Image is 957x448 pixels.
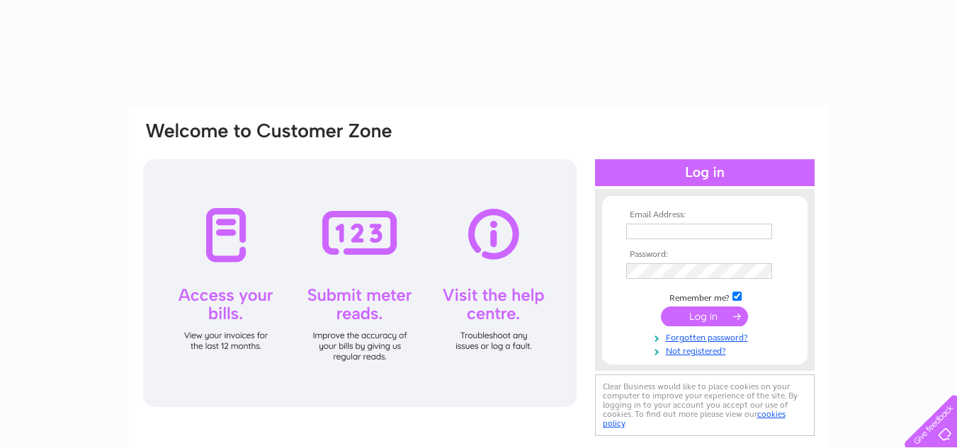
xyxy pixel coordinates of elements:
a: Not registered? [626,343,787,357]
div: Clear Business would like to place cookies on your computer to improve your experience of the sit... [595,374,815,436]
a: Forgotten password? [626,330,787,343]
a: cookies policy [603,409,786,428]
td: Remember me? [623,289,787,304]
th: Password: [623,250,787,260]
input: Submit [661,306,748,326]
th: Email Address: [623,210,787,220]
